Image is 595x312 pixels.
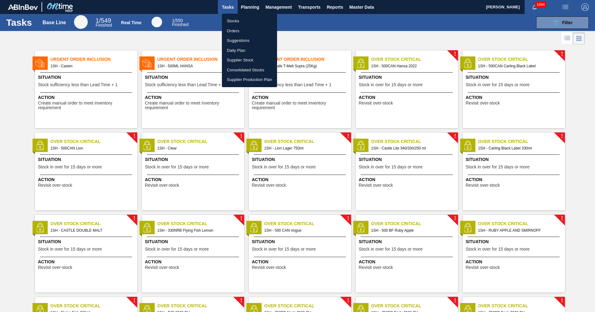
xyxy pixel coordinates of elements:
a: Supplier Production Plan [222,75,277,85]
a: Supplier Stock [222,55,277,65]
a: Orders [222,26,277,36]
a: Daily Plan [222,46,277,56]
a: Consolidated Stocks [222,65,277,75]
a: Stocks [222,16,277,26]
a: Suggestions [222,36,277,46]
